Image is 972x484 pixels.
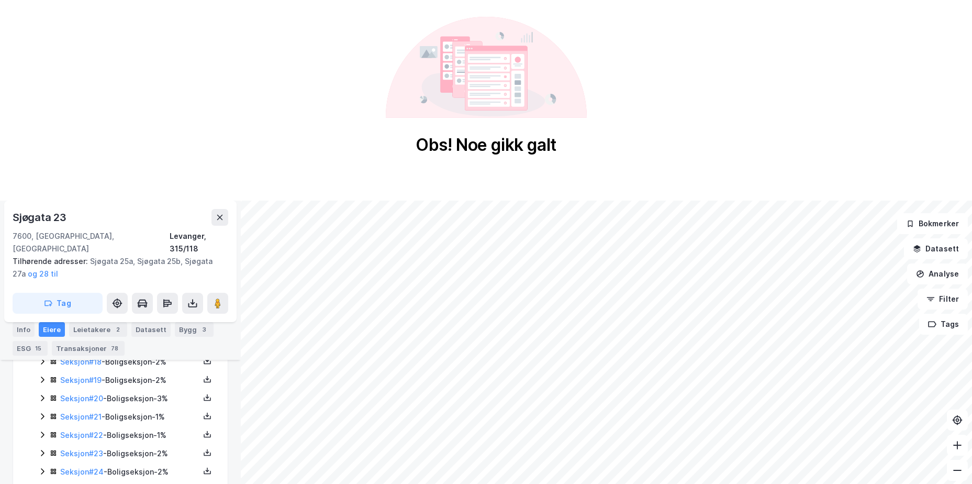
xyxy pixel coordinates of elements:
[60,431,103,439] a: Seksjon#22
[33,343,43,354] div: 15
[60,412,102,421] a: Seksjon#21
[60,392,199,405] div: - Boligseksjon - 3%
[897,213,968,234] button: Bokmerker
[60,467,104,476] a: Seksjon#24
[919,314,968,335] button: Tags
[13,257,90,266] span: Tilhørende adresser:
[13,293,103,314] button: Tag
[13,341,48,356] div: ESG
[918,289,968,310] button: Filter
[170,230,228,255] div: Levanger, 315/118
[920,434,972,484] iframe: Chat Widget
[131,322,171,337] div: Datasett
[907,263,968,284] button: Analyse
[920,434,972,484] div: Kontrollprogram for chat
[13,209,69,226] div: Sjøgata 23
[60,429,199,442] div: - Boligseksjon - 1%
[13,230,170,255] div: 7600, [GEOGRAPHIC_DATA], [GEOGRAPHIC_DATA]
[13,255,220,280] div: Sjøgata 25a, Sjøgata 25b, Sjøgata 27a
[60,447,199,460] div: - Boligseksjon - 2%
[39,322,65,337] div: Eiere
[109,343,120,354] div: 78
[60,449,103,458] a: Seksjon#23
[13,322,35,337] div: Info
[199,324,209,335] div: 3
[60,411,199,423] div: - Boligseksjon - 1%
[69,322,127,337] div: Leietakere
[60,374,199,387] div: - Boligseksjon - 2%
[60,356,199,368] div: - Boligseksjon - 2%
[113,324,123,335] div: 2
[416,135,556,156] div: Obs! Noe gikk galt
[60,394,103,403] a: Seksjon#20
[175,322,214,337] div: Bygg
[52,341,125,356] div: Transaksjoner
[60,466,199,478] div: - Boligseksjon - 2%
[60,357,102,366] a: Seksjon#18
[60,376,102,384] a: Seksjon#19
[904,238,968,259] button: Datasett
